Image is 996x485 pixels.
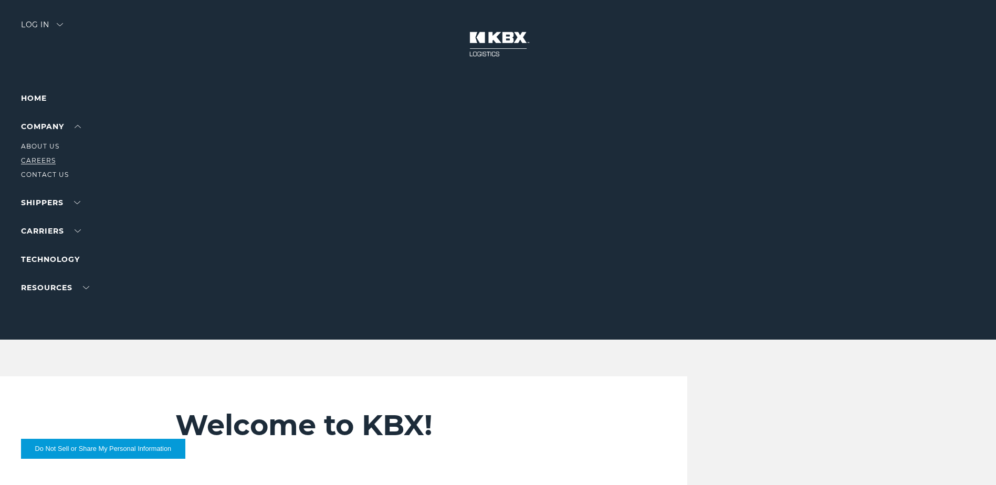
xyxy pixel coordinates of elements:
a: Company [21,122,81,131]
button: Do Not Sell or Share My Personal Information [21,439,185,459]
a: About Us [21,142,59,150]
a: Carriers [21,226,81,236]
img: kbx logo [459,21,538,67]
a: Home [21,93,47,103]
a: Careers [21,156,56,164]
a: Technology [21,255,80,264]
a: SHIPPERS [21,198,80,207]
a: RESOURCES [21,283,89,292]
div: Log in [21,21,63,36]
img: arrow [57,23,63,26]
h2: Welcome to KBX! [175,408,624,442]
a: Contact Us [21,171,69,178]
